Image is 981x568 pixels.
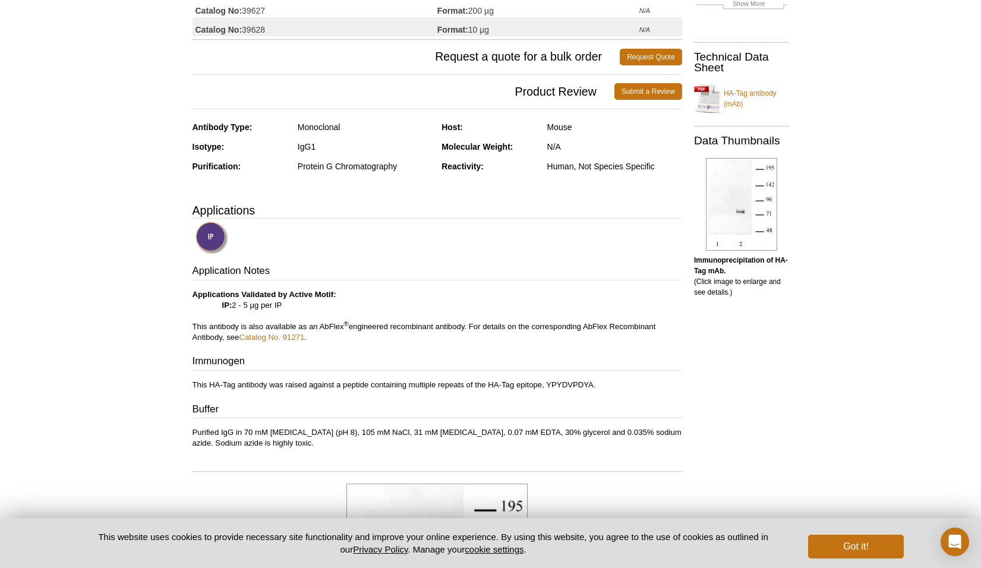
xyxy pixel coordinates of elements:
[193,49,620,65] span: Request a quote for a bulk order
[941,528,969,556] div: Open Intercom Messenger
[193,402,682,419] h3: Buffer
[298,141,433,152] div: IgG1
[193,264,682,280] h3: Application Notes
[193,380,682,390] p: This HA-Tag antibody was raised against a peptide containing multiple repeats of the HA-Tag epito...
[694,135,789,146] h2: Data Thumbnails
[620,49,682,65] a: Request Quote
[706,158,777,251] img: HA-Tag antibody (mAb) tested by immunoprecipitation.
[193,354,682,371] h3: Immunogen
[441,122,463,132] strong: Host:
[547,122,682,132] div: Mouse
[222,301,232,310] strong: IP:
[344,320,349,327] sup: ®
[437,24,468,35] strong: Format:
[547,141,682,152] div: N/A
[193,162,241,171] strong: Purification:
[437,5,468,16] strong: Format:
[239,333,304,342] a: Catalog No. 91271
[298,161,433,172] div: Protein G Chromatography
[193,427,682,449] p: Purified IgG in 70 mM [MEDICAL_DATA] (pH 8), 105 mM NaCl, 31 mM [MEDICAL_DATA], 0.07 mM EDTA, 30%...
[441,142,513,152] strong: Molecular Weight:
[193,17,437,36] td: 39628
[193,201,682,219] h3: Applications
[195,222,228,254] img: Immunoprecipitation Validated
[694,255,789,298] p: (Click image to enlarge and see details.)
[694,52,789,73] h2: Technical Data Sheet
[195,5,242,16] strong: Catalog No:
[78,531,789,556] p: This website uses cookies to provide necessary site functionality and improve your online experie...
[193,142,225,152] strong: Isotype:
[808,535,903,558] button: Got it!
[193,290,336,299] b: Applications Validated by Active Motif:
[195,24,242,35] strong: Catalog No:
[193,122,253,132] strong: Antibody Type:
[441,162,484,171] strong: Reactivity:
[465,544,523,554] button: cookie settings
[353,544,408,554] a: Privacy Policy
[437,17,639,36] td: 10 µg
[694,81,789,116] a: HA-Tag antibody (mAb)
[639,17,682,36] td: N/A
[193,289,682,343] p: 2 - 5 µg per IP This antibody is also available as an AbFlex engineered recombinant antibody. For...
[193,83,614,100] span: Product Review
[614,83,682,100] a: Submit a Review
[547,161,682,172] div: Human, Not Species Specific
[694,256,788,275] b: Immunoprecipitation of HA-Tag mAb.
[298,122,433,132] div: Monoclonal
